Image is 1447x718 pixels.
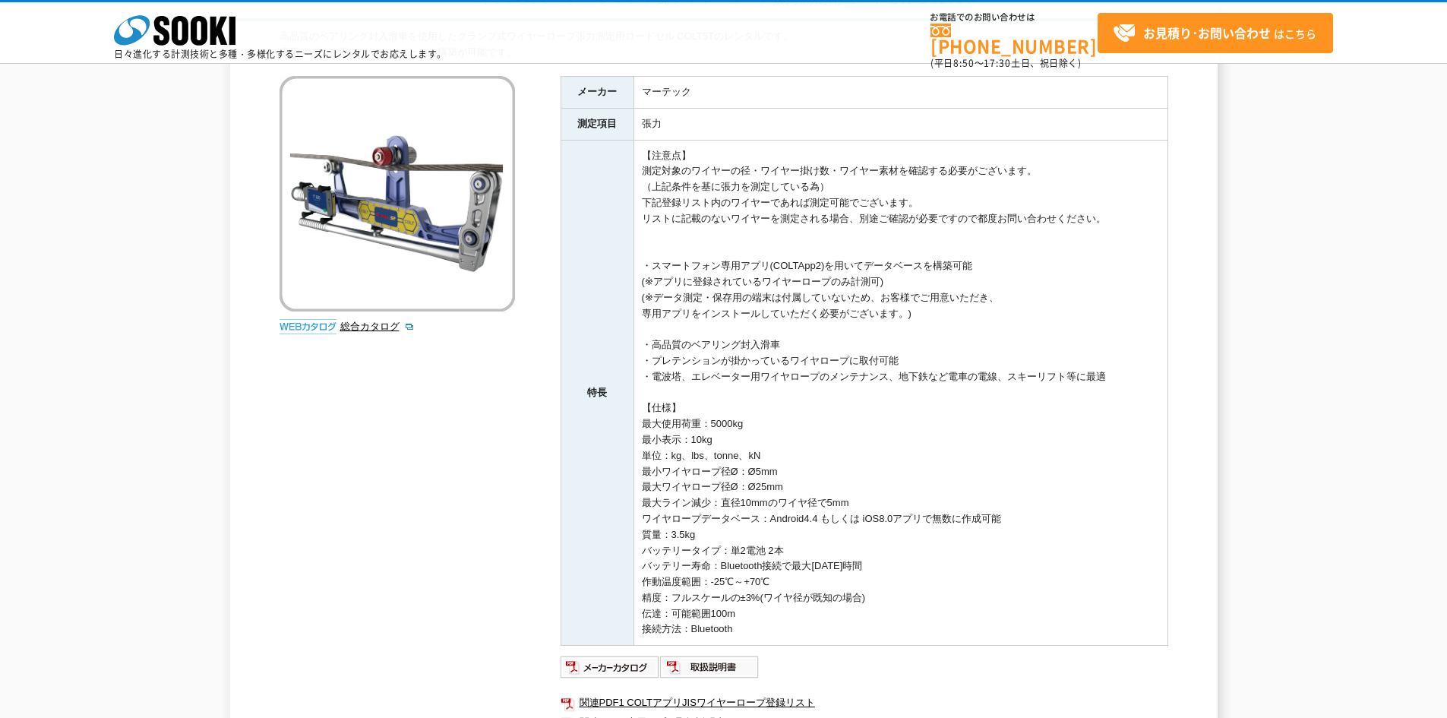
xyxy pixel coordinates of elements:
span: (平日 ～ 土日、祝日除く) [930,56,1081,70]
strong: お見積り･お問い合わせ [1143,24,1271,42]
img: クランプ式ワイヤーロープ張力測定用ロードセル COLT5T [280,76,515,312]
td: 【注意点】 測定対象のワイヤーの径・ワイヤー掛け数・ワイヤー素材を確認する必要がございます。 （上記条件を基に張力を測定している為） 下記登録リスト内のワイヤーであれば測定可能でございます。 リ... [633,140,1167,646]
th: 測定項目 [561,108,633,140]
a: [PHONE_NUMBER] [930,24,1098,55]
span: 17:30 [984,56,1011,70]
th: メーカー [561,76,633,108]
span: はこちら [1113,22,1316,45]
a: メーカーカタログ [561,665,660,676]
a: 取扱説明書 [660,665,760,676]
span: 8:50 [953,56,975,70]
p: 日々進化する計測技術と多種・多様化するニーズにレンタルでお応えします。 [114,49,447,59]
a: お見積り･お問い合わせはこちら [1098,13,1333,53]
a: 関連PDF1 COLTアプリJISワイヤーロープ登録リスト [561,693,1168,713]
img: メーカーカタログ [561,655,660,679]
span: お電話でのお問い合わせは [930,13,1098,22]
td: 張力 [633,108,1167,140]
th: 特長 [561,140,633,646]
img: 取扱説明書 [660,655,760,679]
td: マーテック [633,76,1167,108]
img: webカタログ [280,319,336,334]
a: 総合カタログ [340,321,415,332]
